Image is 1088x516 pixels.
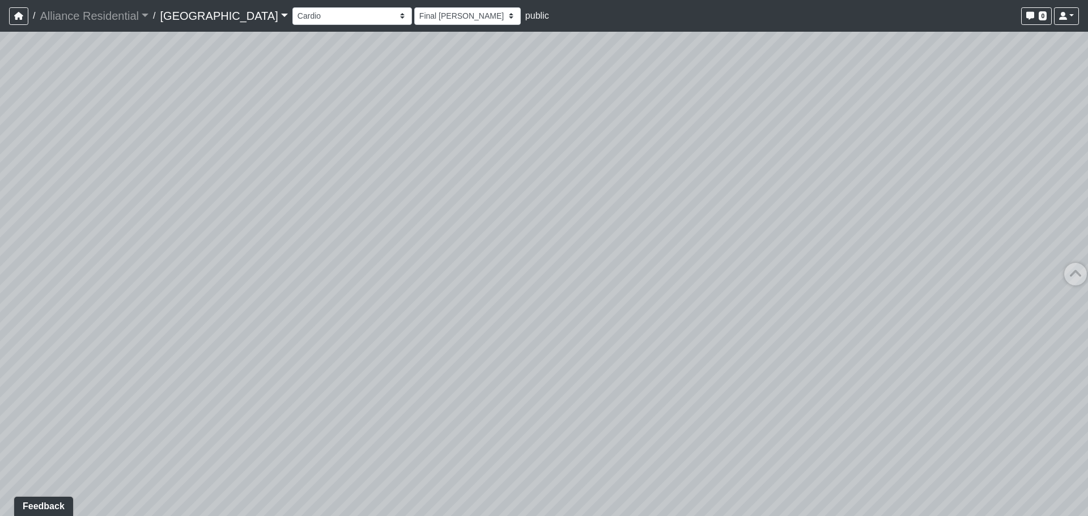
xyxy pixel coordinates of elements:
[160,5,288,27] a: [GEOGRAPHIC_DATA]
[525,11,549,20] span: public
[148,5,160,27] span: /
[28,5,40,27] span: /
[40,5,148,27] a: Alliance Residential
[1039,11,1047,20] span: 0
[8,493,75,516] iframe: Ybug feedback widget
[1021,7,1052,25] button: 0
